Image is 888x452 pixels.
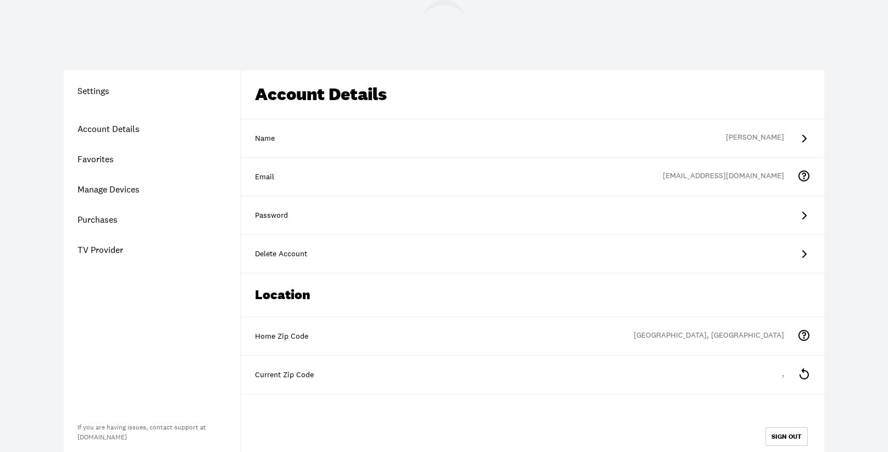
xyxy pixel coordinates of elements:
[241,273,824,317] div: Location
[64,114,241,144] a: Account Details
[255,249,811,260] div: Delete Account
[255,210,811,221] div: Password
[64,84,241,97] h1: Settings
[255,172,811,183] div: Email
[255,331,811,342] div: Home Zip Code
[765,427,808,446] button: SIGN OUT
[634,330,797,343] div: [GEOGRAPHIC_DATA], [GEOGRAPHIC_DATA]
[64,235,241,265] a: TV Provider
[782,368,797,382] div: ,
[64,205,241,235] a: Purchases
[663,170,797,184] div: [EMAIL_ADDRESS][DOMAIN_NAME]
[77,423,206,442] a: If you are having issues, contact support at[DOMAIN_NAME]
[255,133,811,144] div: Name
[64,144,241,174] a: Favorites
[64,174,241,205] a: Manage Devices
[241,70,824,119] div: Account Details
[726,132,797,145] div: [PERSON_NAME]
[255,370,811,381] div: Current Zip Code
